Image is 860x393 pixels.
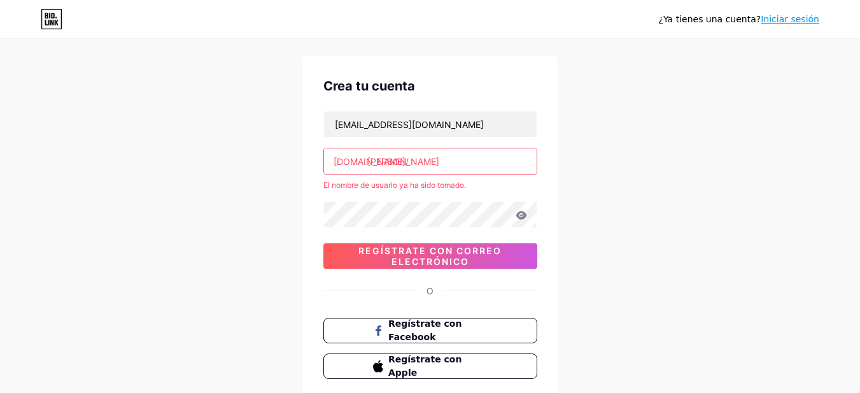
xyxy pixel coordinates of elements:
[334,156,409,167] font: [DOMAIN_NAME]/
[324,111,537,137] input: Correo electrónico
[323,354,537,379] button: Regístrate con Apple
[324,148,537,174] input: nombre de usuario
[323,78,415,94] font: Crea tu cuenta
[388,354,462,378] font: Regístrate con Apple
[426,285,434,296] font: O
[323,243,537,269] button: Regístrate con correo electrónico
[761,14,819,24] a: Iniciar sesión
[659,14,761,24] font: ¿Ya tienes una cuenta?
[358,245,502,267] font: Regístrate con correo electrónico
[323,180,466,190] font: El nombre de usuario ya ha sido tomado.
[388,318,462,342] font: Regístrate con Facebook
[323,318,537,343] button: Regístrate con Facebook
